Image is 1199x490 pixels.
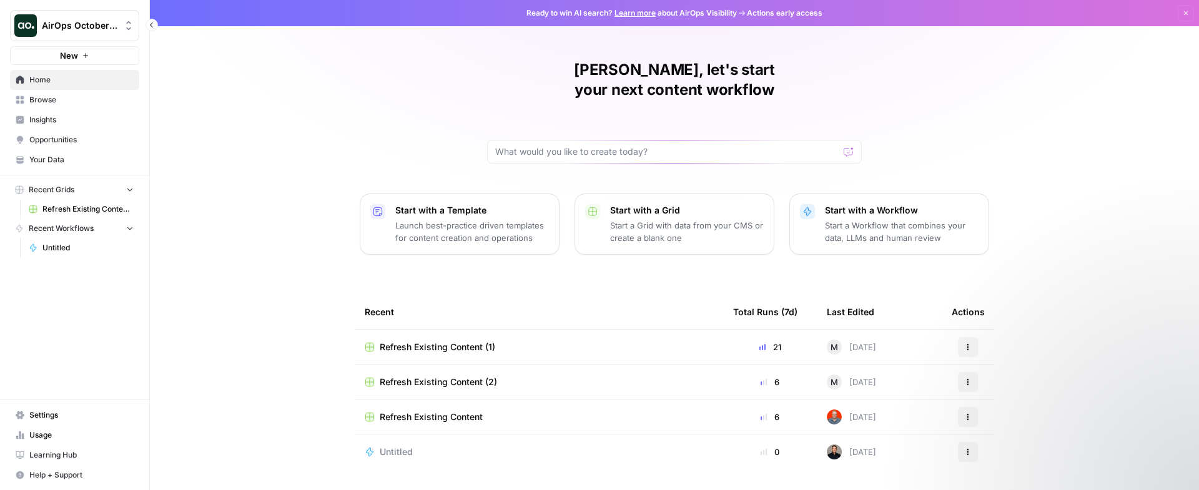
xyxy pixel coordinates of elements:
[29,154,134,165] span: Your Data
[10,130,139,150] a: Opportunities
[575,194,774,255] button: Start with a GridStart a Grid with data from your CMS or create a blank one
[610,204,764,217] p: Start with a Grid
[365,341,713,353] a: Refresh Existing Content (1)
[789,194,989,255] button: Start with a WorkflowStart a Workflow that combines your data, LLMs and human review
[610,219,764,244] p: Start a Grid with data from your CMS or create a blank one
[487,60,862,100] h1: [PERSON_NAME], let's start your next content workflow
[825,204,979,217] p: Start with a Workflow
[380,341,495,353] span: Refresh Existing Content (1)
[827,409,876,424] div: [DATE]
[827,444,876,459] div: [DATE]
[10,405,139,425] a: Settings
[23,199,139,219] a: Refresh Existing Content (1)
[60,49,78,62] span: New
[614,8,656,17] a: Learn more
[827,340,876,355] div: [DATE]
[10,445,139,465] a: Learning Hub
[29,223,94,234] span: Recent Workflows
[10,425,139,445] a: Usage
[10,219,139,238] button: Recent Workflows
[29,469,134,481] span: Help + Support
[42,19,117,32] span: AirOps October Cohort
[380,411,483,423] span: Refresh Existing Content
[365,411,713,423] a: Refresh Existing Content
[29,409,134,421] span: Settings
[733,376,807,388] div: 6
[42,242,134,253] span: Untitled
[825,219,979,244] p: Start a Workflow that combines your data, LLMs and human review
[14,14,37,37] img: AirOps October Cohort Logo
[10,150,139,170] a: Your Data
[10,465,139,485] button: Help + Support
[23,238,139,258] a: Untitled
[29,184,74,195] span: Recent Grids
[360,194,560,255] button: Start with a TemplateLaunch best-practice driven templates for content creation and operations
[831,341,838,353] span: M
[526,7,737,19] span: Ready to win AI search? about AirOps Visibility
[395,204,549,217] p: Start with a Template
[733,341,807,353] div: 21
[395,219,549,244] p: Launch best-practice driven templates for content creation and operations
[380,376,497,388] span: Refresh Existing Content (2)
[10,10,139,41] button: Workspace: AirOps October Cohort
[29,114,134,125] span: Insights
[831,376,838,388] span: M
[365,446,713,458] a: Untitled
[733,411,807,423] div: 6
[10,110,139,130] a: Insights
[29,449,134,461] span: Learning Hub
[10,70,139,90] a: Home
[10,90,139,110] a: Browse
[29,134,134,145] span: Opportunities
[827,295,874,329] div: Last Edited
[10,46,139,65] button: New
[733,295,797,329] div: Total Runs (7d)
[827,375,876,390] div: [DATE]
[380,446,413,458] span: Untitled
[495,145,839,158] input: What would you like to create today?
[827,409,842,424] img: 698zlg3kfdwlkwrbrsgpwna4smrc
[365,295,713,329] div: Recent
[827,444,842,459] img: gakg5ozwg7i5ne5ujip7i34nl3nv
[29,429,134,441] span: Usage
[29,74,134,86] span: Home
[747,7,822,19] span: Actions early access
[42,203,134,215] span: Refresh Existing Content (1)
[733,446,807,458] div: 0
[10,180,139,199] button: Recent Grids
[952,295,985,329] div: Actions
[365,376,713,388] a: Refresh Existing Content (2)
[29,94,134,105] span: Browse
